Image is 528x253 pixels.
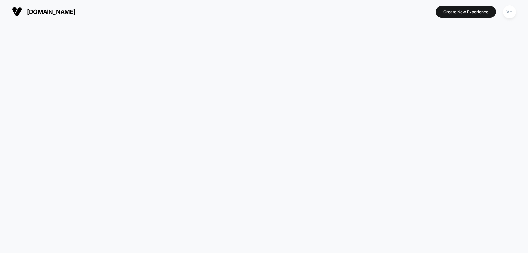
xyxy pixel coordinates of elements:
button: Create New Experience [436,6,496,18]
button: [DOMAIN_NAME] [10,6,77,17]
img: Visually logo [12,7,22,17]
span: [DOMAIN_NAME] [27,8,75,15]
button: VH [501,5,518,19]
div: VH [503,5,516,18]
